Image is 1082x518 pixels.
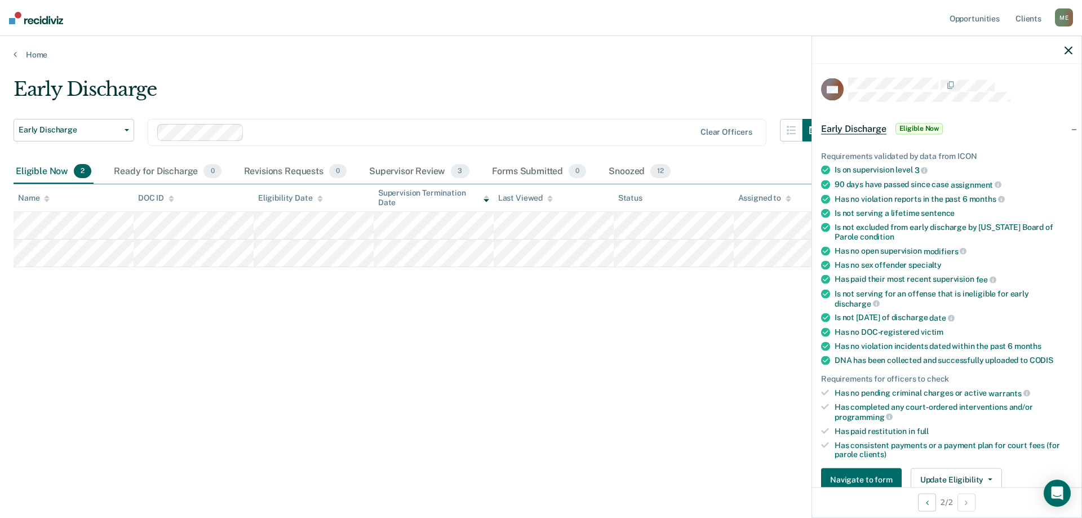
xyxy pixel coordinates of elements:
span: modifiers [924,246,967,255]
button: Update Eligibility [911,468,1002,491]
a: Home [14,50,1068,60]
div: Has consistent payments or a payment plan for court fees (for parole [835,440,1072,459]
span: Early Discharge [821,123,886,134]
span: months [969,194,1005,203]
div: Early DischargeEligible Now [812,110,1081,147]
div: Is not serving a lifetime [835,209,1072,218]
span: Early Discharge [19,125,120,135]
span: 12 [650,164,671,179]
span: warrants [988,388,1030,397]
div: Forms Submitted [490,160,589,184]
div: Revisions Requests [242,160,349,184]
div: Eligible Now [14,160,94,184]
div: Name [18,193,50,203]
span: specialty [908,260,942,269]
a: Navigate to form link [821,468,906,491]
span: full [917,426,929,435]
span: condition [860,232,894,241]
div: DOC ID [138,193,174,203]
span: 3 [451,164,469,179]
div: Has no DOC-registered [835,327,1072,337]
div: Has no violation reports in the past 6 [835,194,1072,204]
span: fee [976,275,996,284]
div: Has no open supervision [835,246,1072,256]
div: DNA has been collected and successfully uploaded to [835,355,1072,365]
span: clients) [859,450,886,459]
div: Has completed any court-ordered interventions and/or [835,402,1072,422]
span: sentence [921,209,955,218]
span: 0 [329,164,347,179]
button: Previous Opportunity [918,493,936,511]
div: Assigned to [738,193,791,203]
div: Status [618,193,642,203]
div: Supervisor Review [367,160,472,184]
span: 0 [203,164,221,179]
span: months [1014,341,1041,350]
div: Requirements validated by data from ICON [821,151,1072,161]
span: programming [835,412,893,421]
div: M E [1055,8,1073,26]
span: date [929,313,954,322]
div: Snoozed [606,160,673,184]
span: victim [921,327,943,336]
div: Requirements for officers to check [821,374,1072,383]
div: Is not excluded from early discharge by [US_STATE] Board of Parole [835,223,1072,242]
div: Is on supervision level [835,165,1072,175]
button: Navigate to form [821,468,902,491]
span: Eligible Now [895,123,943,134]
div: Is not [DATE] of discharge [835,313,1072,323]
span: 3 [915,166,928,175]
div: Has no violation incidents dated within the past 6 [835,341,1072,351]
div: Has no pending criminal charges or active [835,388,1072,398]
span: CODIS [1030,355,1053,364]
span: 2 [74,164,91,179]
div: 90 days have passed since case [835,179,1072,189]
div: Is not serving for an offense that is ineligible for early [835,289,1072,308]
div: Ready for Discharge [112,160,223,184]
div: Clear officers [700,127,752,137]
div: Open Intercom Messenger [1044,480,1071,507]
button: Next Opportunity [957,493,975,511]
div: Supervision Termination Date [378,188,489,207]
div: Last Viewed [498,193,553,203]
div: Has paid restitution in [835,426,1072,436]
div: Has no sex offender [835,260,1072,270]
div: Early Discharge [14,78,825,110]
span: assignment [951,180,1001,189]
span: discharge [835,299,880,308]
div: 2 / 2 [812,487,1081,517]
div: Eligibility Date [258,193,323,203]
img: Recidiviz [9,12,63,24]
div: Has paid their most recent supervision [835,275,1072,285]
span: 0 [569,164,586,179]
